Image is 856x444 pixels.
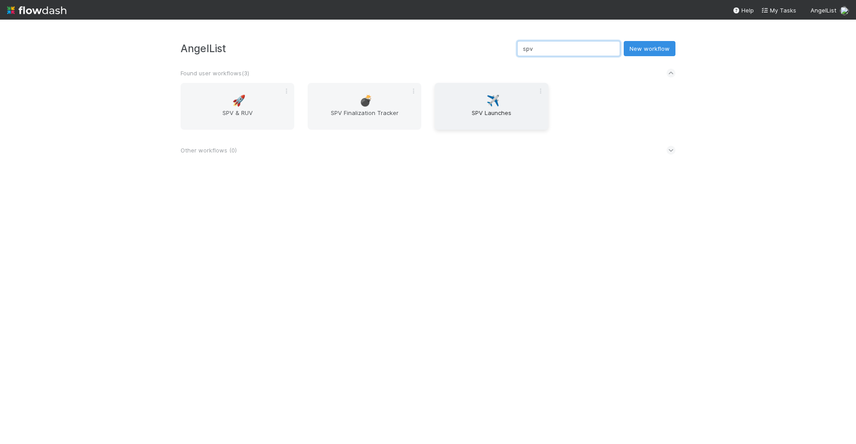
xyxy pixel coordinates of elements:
[181,83,294,130] a: 🚀SPV & RUV
[438,108,545,126] span: SPV Launches
[486,95,500,107] span: ✈️
[184,108,291,126] span: SPV & RUV
[7,3,66,18] img: logo-inverted-e16ddd16eac7371096b0.svg
[232,95,246,107] span: 🚀
[181,70,249,77] span: Found user workflows ( 3 )
[811,7,836,14] span: AngelList
[181,147,237,154] span: Other workflows ( 0 )
[840,6,849,15] img: avatar_c597f508-4d28-4c7c-92e0-bd2d0d338f8e.png
[624,41,675,56] button: New workflow
[761,6,796,15] a: My Tasks
[311,108,418,126] span: SPV Finalization Tracker
[761,7,796,14] span: My Tasks
[359,95,373,107] span: 💣
[733,6,754,15] div: Help
[181,42,517,54] h3: AngelList
[517,41,620,56] input: Search...
[308,83,421,130] a: 💣SPV Finalization Tracker
[435,83,548,130] a: ✈️SPV Launches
